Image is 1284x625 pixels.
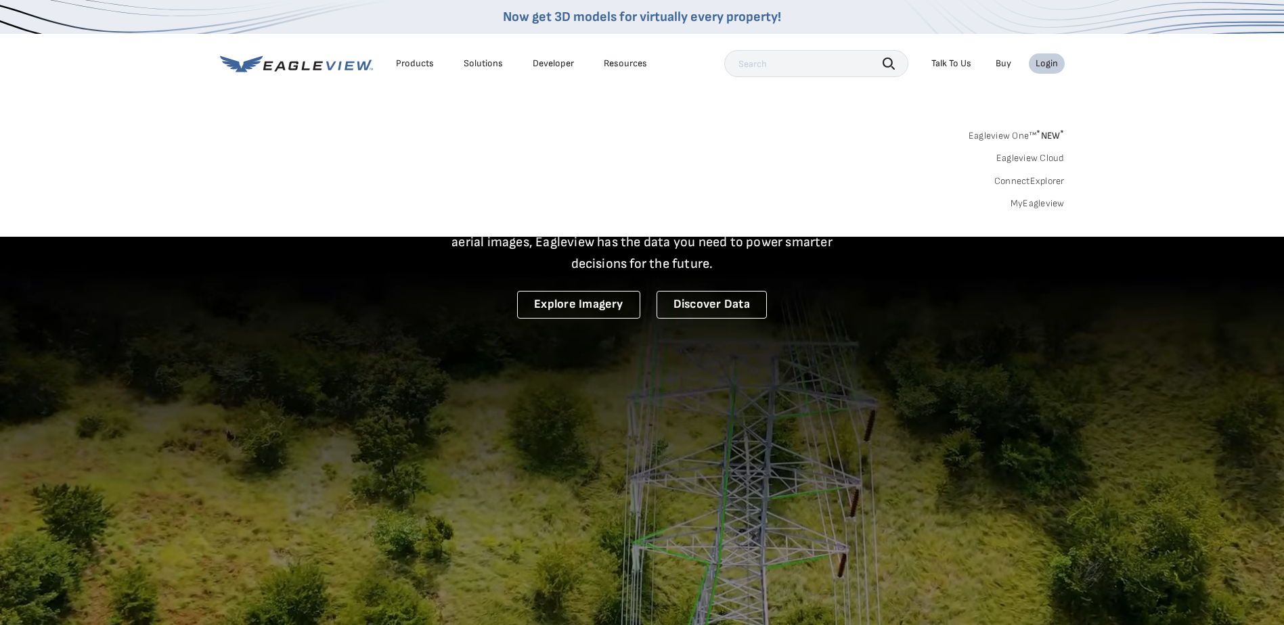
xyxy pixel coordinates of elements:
div: Products [396,57,434,70]
p: A new era starts here. Built on more than 3.5 billion high-resolution aerial images, Eagleview ha... [435,210,849,275]
a: Discover Data [657,291,767,319]
span: NEW [1036,130,1064,141]
a: Buy [996,57,1011,70]
div: Login [1036,57,1058,70]
input: Search [724,50,908,77]
a: ConnectExplorer [994,175,1065,187]
a: Developer [533,57,574,70]
div: Solutions [464,57,503,70]
a: Eagleview Cloud [996,152,1065,164]
a: Now get 3D models for virtually every property! [503,9,781,25]
a: MyEagleview [1011,198,1065,210]
a: Explore Imagery [517,291,640,319]
div: Talk To Us [931,57,971,70]
a: Eagleview One™*NEW* [969,126,1065,141]
div: Resources [604,57,647,70]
